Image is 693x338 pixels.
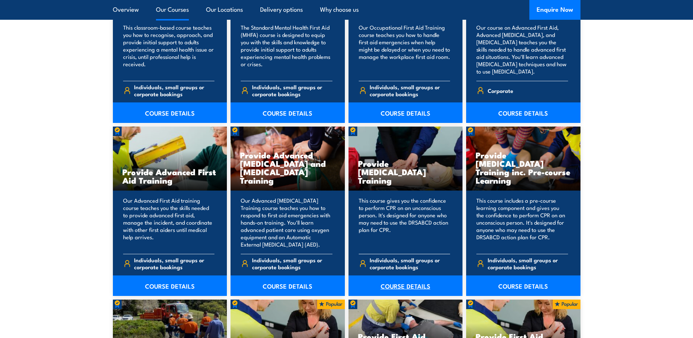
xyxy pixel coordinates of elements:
a: COURSE DETAILS [113,102,227,123]
p: This classroom-based course teaches you how to recognise, approach, and provide initial support t... [123,24,215,75]
a: COURSE DETAILS [113,275,227,296]
p: This course gives you the confidence to perform CPR on an unconscious person. It's designed for a... [359,197,450,248]
a: COURSE DETAILS [466,102,580,123]
a: COURSE DETAILS [349,275,463,296]
span: Individuals, small groups or corporate bookings [370,83,450,97]
p: The Standard Mental Health First Aid (MHFA) course is designed to equip you with the skills and k... [241,24,332,75]
h3: Provide [MEDICAL_DATA] Training inc. Pre-course Learning [476,151,571,184]
a: COURSE DETAILS [231,275,345,296]
a: COURSE DETAILS [466,275,580,296]
h3: Provide [MEDICAL_DATA] Training [358,159,453,184]
p: Our course on Advanced First Aid, Advanced [MEDICAL_DATA], and [MEDICAL_DATA] teaches you the ski... [476,24,568,75]
h3: Provide Advanced [MEDICAL_DATA] and [MEDICAL_DATA] Training [240,151,335,184]
a: COURSE DETAILS [349,102,463,123]
span: Individuals, small groups or corporate bookings [134,83,214,97]
p: This course includes a pre-course learning component and gives you the confidence to perform CPR ... [476,197,568,248]
h3: Provide Advanced First Aid Training [122,168,218,184]
p: Our Advanced First Aid training course teaches you the skills needed to provide advanced first ai... [123,197,215,248]
span: Individuals, small groups or corporate bookings [134,256,214,270]
p: Our Advanced [MEDICAL_DATA] Training course teaches you how to respond to first aid emergencies w... [241,197,332,248]
span: Individuals, small groups or corporate bookings [488,256,568,270]
p: Our Occupational First Aid Training course teaches you how to handle first aid emergencies when h... [359,24,450,75]
span: Individuals, small groups or corporate bookings [370,256,450,270]
span: Individuals, small groups or corporate bookings [252,83,332,97]
a: COURSE DETAILS [231,102,345,123]
span: Corporate [488,85,513,96]
span: Individuals, small groups or corporate bookings [252,256,332,270]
